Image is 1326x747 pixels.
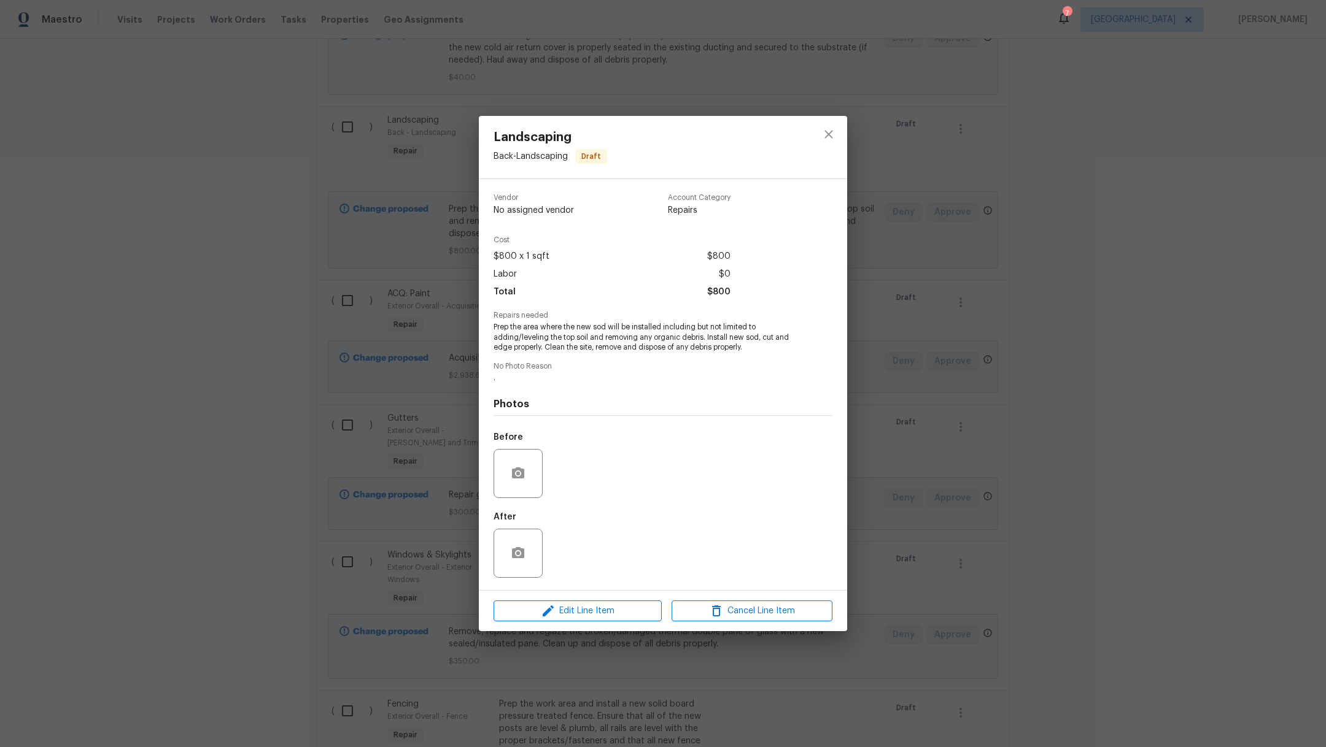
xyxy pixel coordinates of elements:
button: Cancel Line Item [672,600,832,622]
span: $800 [707,248,731,266]
span: Prep the area where the new sod will be installed including but not limited to adding/leveling th... [494,322,799,353]
div: 7 [1063,7,1071,20]
span: No Photo Reason [494,362,832,370]
span: Account Category [668,194,731,202]
h5: After [494,513,516,521]
span: Landscaping [494,131,607,144]
h5: Before [494,433,523,442]
span: Repairs [668,204,731,216]
span: $800 [707,283,731,301]
span: . [494,373,799,383]
h4: Photos [494,398,832,410]
span: $800 x 1 sqft [494,248,549,266]
span: Vendor [494,194,574,202]
span: Draft [576,150,606,163]
button: close [814,120,843,149]
span: No assigned vendor [494,204,574,216]
span: Edit Line Item [497,603,658,619]
span: Labor [494,266,517,283]
button: Edit Line Item [494,600,662,622]
span: $0 [719,266,731,283]
span: Cancel Line Item [675,603,829,619]
span: Repairs needed [494,312,832,320]
span: Total [494,283,516,301]
span: Cost [494,236,731,244]
span: Back - Landscaping [494,151,568,160]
